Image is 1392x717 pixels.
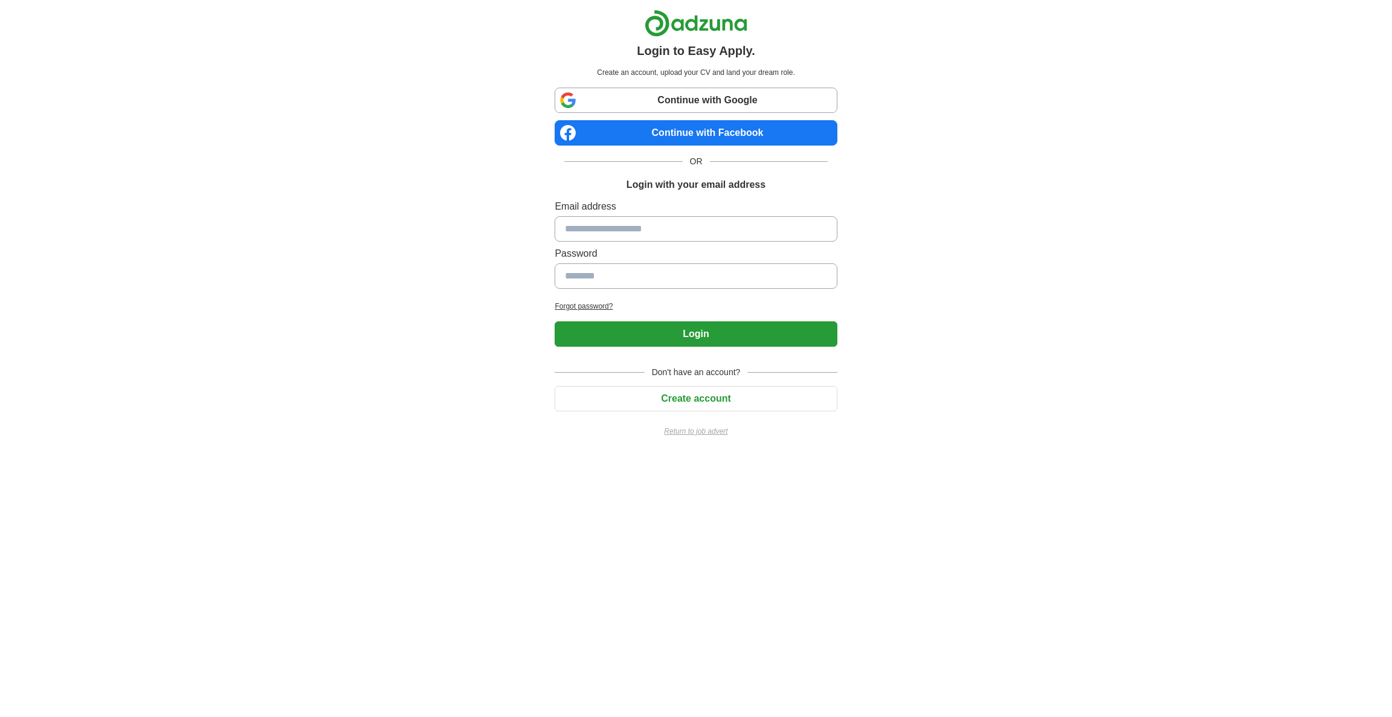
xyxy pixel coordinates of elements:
a: Continue with Facebook [555,120,837,146]
a: Create account [555,393,837,404]
button: Login [555,321,837,347]
span: Don't have an account? [645,366,748,379]
span: OR [683,155,710,168]
label: Email address [555,199,837,214]
h1: Login to Easy Apply. [637,42,755,60]
button: Create account [555,386,837,411]
h1: Login with your email address [627,178,765,192]
label: Password [555,246,837,261]
img: Adzuna logo [645,10,747,37]
a: Forgot password? [555,301,837,312]
p: Create an account, upload your CV and land your dream role. [557,67,834,78]
a: Continue with Google [555,88,837,113]
a: Return to job advert [555,426,837,437]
